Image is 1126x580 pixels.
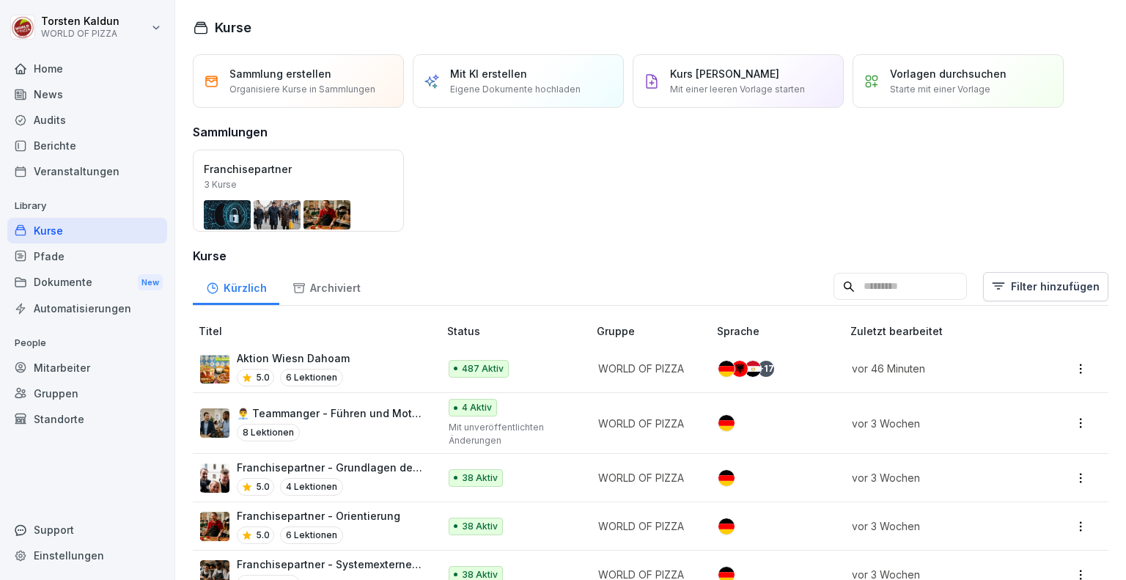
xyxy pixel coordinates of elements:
[983,272,1108,301] button: Filter hinzufügen
[462,401,492,414] p: 4 Aktiv
[7,81,167,107] a: News
[7,543,167,568] a: Einstellungen
[7,133,167,158] a: Berichte
[450,83,581,96] p: Eigene Dokumente hochladen
[7,331,167,355] p: People
[7,355,167,381] a: Mitarbeiter
[890,66,1007,81] p: Vorlagen durchsuchen
[732,361,748,377] img: al.svg
[237,405,424,421] p: 👨‍💼 Teammanger - Führen und Motivation von Mitarbeitern
[138,274,163,291] div: New
[279,268,373,305] a: Archiviert
[7,107,167,133] a: Audits
[193,268,279,305] a: Kürzlich
[718,470,735,486] img: de.svg
[462,362,504,375] p: 487 Aktiv
[237,460,424,475] p: Franchisepartner - Grundlagen der Zusammenarbeit
[7,295,167,321] a: Automatisierungen
[7,56,167,81] a: Home
[7,269,167,296] a: DokumenteNew
[597,323,711,339] p: Gruppe
[718,415,735,431] img: de.svg
[215,18,251,37] h1: Kurse
[7,218,167,243] a: Kurse
[256,480,270,493] p: 5.0
[193,247,1108,265] h3: Kurse
[280,369,343,386] p: 6 Lektionen
[890,83,990,96] p: Starte mit einer Vorlage
[718,518,735,535] img: de.svg
[193,150,404,232] a: Franchisepartner3 Kurse
[41,29,119,39] p: WORLD OF PIZZA
[229,66,331,81] p: Sammlung erstellen
[7,517,167,543] div: Support
[256,371,270,384] p: 5.0
[229,83,375,96] p: Organisiere Kurse in Sammlungen
[237,424,300,441] p: 8 Lektionen
[745,361,761,377] img: eg.svg
[852,416,1025,431] p: vor 3 Wochen
[450,66,527,81] p: Mit KI erstellen
[280,478,343,496] p: 4 Lektionen
[852,361,1025,376] p: vor 46 Minuten
[670,66,779,81] p: Kurs [PERSON_NAME]
[200,512,229,541] img: t4g7eu33fb3xcinggz4rhe0w.png
[200,463,229,493] img: jg5uy95jeicgu19gkip2jpcz.png
[598,470,693,485] p: WORLD OF PIZZA
[193,123,268,141] h3: Sammlungen
[850,323,1042,339] p: Zuletzt bearbeitet
[7,194,167,218] p: Library
[462,520,498,533] p: 38 Aktiv
[204,178,237,191] p: 3 Kurse
[7,406,167,432] a: Standorte
[237,350,350,366] p: Aktion Wiesn Dahoam
[852,518,1025,534] p: vor 3 Wochen
[41,15,119,28] p: Torsten Kaldun
[237,508,400,524] p: Franchisepartner - Orientierung
[462,471,498,485] p: 38 Aktiv
[447,323,591,339] p: Status
[256,529,270,542] p: 5.0
[670,83,805,96] p: Mit einer leeren Vorlage starten
[200,408,229,438] img: ohhd80l18yea4i55etg45yot.png
[598,361,693,376] p: WORLD OF PIZZA
[7,158,167,184] a: Veranstaltungen
[717,323,844,339] p: Sprache
[598,518,693,534] p: WORLD OF PIZZA
[204,161,393,177] p: Franchisepartner
[7,243,167,269] a: Pfade
[449,421,573,447] p: Mit unveröffentlichten Änderungen
[280,526,343,544] p: 6 Lektionen
[199,323,441,339] p: Titel
[758,361,774,377] div: + 17
[200,354,229,383] img: tlfwtewhtshhigq7h0svolsu.png
[7,269,167,296] div: Dokumente
[718,361,735,377] img: de.svg
[852,470,1025,485] p: vor 3 Wochen
[598,416,693,431] p: WORLD OF PIZZA
[237,557,424,572] p: Franchisepartner - Systemexterne Partner
[7,381,167,406] a: Gruppen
